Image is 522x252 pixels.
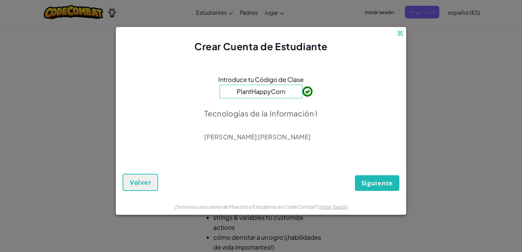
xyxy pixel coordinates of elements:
button: Volver [123,174,158,191]
span: Volver [130,178,151,186]
button: Siguiente [355,175,399,191]
p: Tecnologías de la Información I [204,109,317,118]
span: ¿Ya tienes una cuenta de Maestro o Estudiante en CodeCombat? [174,204,319,210]
span: Siguiente [361,179,393,187]
p: [PERSON_NAME] [PERSON_NAME] [204,133,317,141]
span: Introduce tu Código de Clase [218,74,304,84]
span: Crear Cuenta de Estudiante [194,40,328,52]
a: Iniciar Sesión [319,204,348,210]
